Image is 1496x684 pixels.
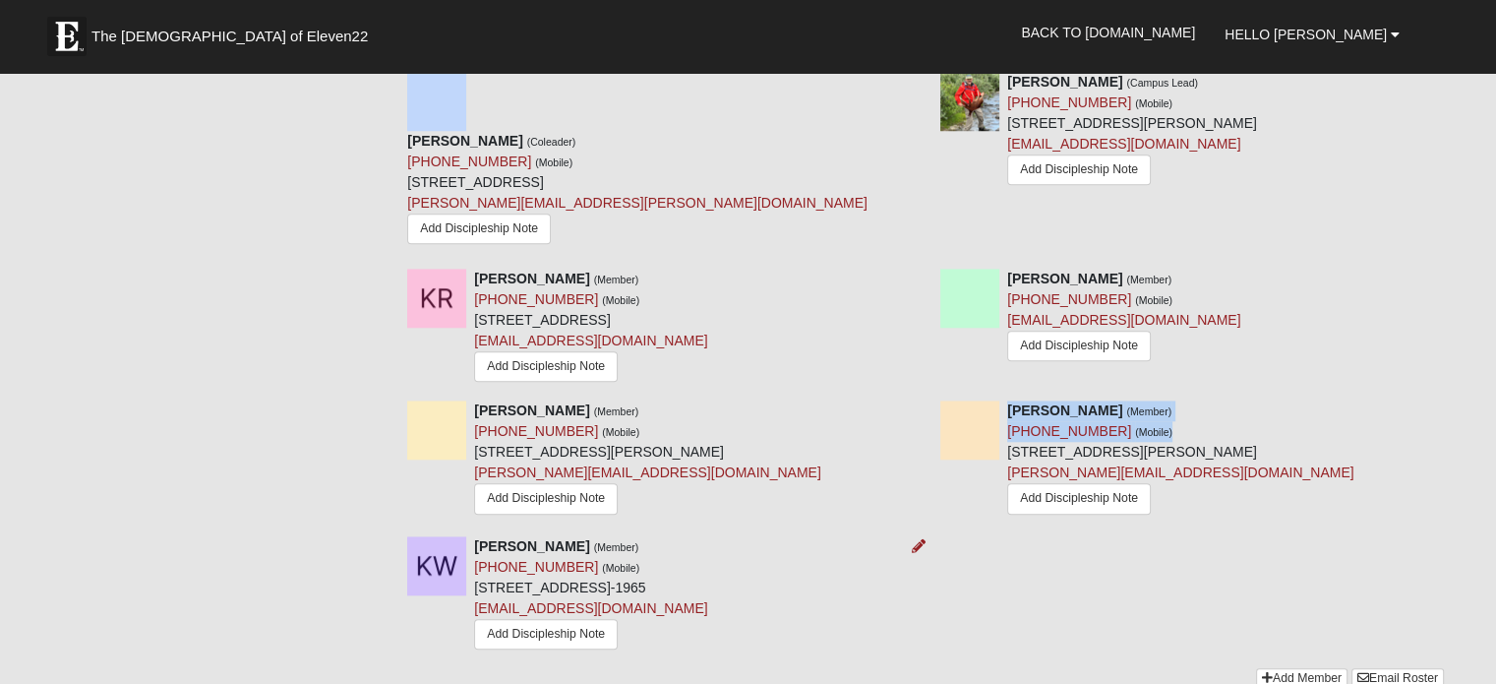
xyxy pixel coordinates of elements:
[474,619,618,650] a: Add Discipleship Note
[474,403,589,418] strong: [PERSON_NAME]
[407,214,551,244] a: Add Discipleship Note
[1210,10,1414,59] a: Hello [PERSON_NAME]
[1007,271,1122,286] strong: [PERSON_NAME]
[1007,155,1151,185] a: Add Discipleship Note
[37,7,431,56] a: The [DEMOGRAPHIC_DATA] of Eleven22
[1007,465,1353,480] a: [PERSON_NAME][EMAIL_ADDRESS][DOMAIN_NAME]
[474,423,598,439] a: [PHONE_NUMBER]
[474,483,618,514] a: Add Discipleship Note
[474,559,598,575] a: [PHONE_NUMBER]
[407,133,522,149] strong: [PERSON_NAME]
[474,271,589,286] strong: [PERSON_NAME]
[474,465,820,480] a: [PERSON_NAME][EMAIL_ADDRESS][DOMAIN_NAME]
[1007,331,1151,361] a: Add Discipleship Note
[407,154,531,169] a: [PHONE_NUMBER]
[1007,74,1122,90] strong: [PERSON_NAME]
[1006,8,1210,57] a: Back to [DOMAIN_NAME]
[1135,97,1172,109] small: (Mobile)
[594,405,639,417] small: (Member)
[1126,405,1171,417] small: (Member)
[1007,291,1131,307] a: [PHONE_NUMBER]
[1007,312,1240,328] a: [EMAIL_ADDRESS][DOMAIN_NAME]
[1007,483,1151,514] a: Add Discipleship Note
[535,156,572,168] small: (Mobile)
[474,351,618,382] a: Add Discipleship Note
[1007,423,1131,439] a: [PHONE_NUMBER]
[527,136,576,148] small: (Coleader)
[47,17,87,56] img: Eleven22 logo
[474,291,598,307] a: [PHONE_NUMBER]
[602,562,639,574] small: (Mobile)
[474,269,707,387] div: [STREET_ADDRESS]
[602,294,639,306] small: (Mobile)
[474,536,707,654] div: [STREET_ADDRESS]-1965
[1225,27,1387,42] span: Hello [PERSON_NAME]
[1007,136,1240,152] a: [EMAIL_ADDRESS][DOMAIN_NAME]
[407,195,868,211] a: [PERSON_NAME][EMAIL_ADDRESS][PERSON_NAME][DOMAIN_NAME]
[1007,72,1257,190] div: [STREET_ADDRESS][PERSON_NAME]
[407,131,868,253] div: [STREET_ADDRESS]
[474,600,707,616] a: [EMAIL_ADDRESS][DOMAIN_NAME]
[594,274,639,285] small: (Member)
[474,538,589,554] strong: [PERSON_NAME]
[594,541,639,553] small: (Member)
[1135,426,1172,438] small: (Mobile)
[1007,403,1122,418] strong: [PERSON_NAME]
[1007,94,1131,110] a: [PHONE_NUMBER]
[91,27,368,46] span: The [DEMOGRAPHIC_DATA] of Eleven22
[1126,274,1171,285] small: (Member)
[1007,401,1353,521] div: [STREET_ADDRESS][PERSON_NAME]
[602,426,639,438] small: (Mobile)
[474,333,707,348] a: [EMAIL_ADDRESS][DOMAIN_NAME]
[474,401,820,521] div: [STREET_ADDRESS][PERSON_NAME]
[1135,294,1172,306] small: (Mobile)
[1126,77,1197,89] small: (Campus Lead)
